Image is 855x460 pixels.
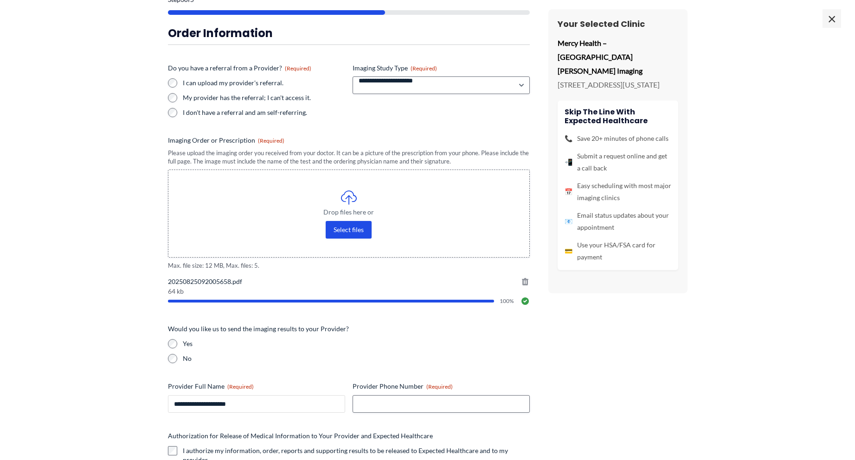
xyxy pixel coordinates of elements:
[168,63,311,73] legend: Do you have a referral from a Provider?
[183,93,345,102] label: My provider has the referral; I can't access it.
[168,277,530,286] span: 20250825092005658.pdf
[565,245,572,257] span: 💳
[168,26,530,40] h3: Order Information
[258,137,284,144] span: (Required)
[565,132,671,145] li: Save 20+ minutes of phone calls
[558,19,678,29] h3: Your Selected Clinic
[565,239,671,263] li: Use your HSA/FSA card for payment
[168,324,349,334] legend: Would you like us to send the imaging results to your Provider?
[168,431,433,441] legend: Authorization for Release of Medical Information to Your Provider and Expected Healthcare
[168,288,530,295] span: 64 kb
[565,215,572,227] span: 📧
[565,209,671,233] li: Email status updates about your appointment
[823,9,841,28] span: ×
[183,108,345,117] label: I don't have a referral and am self-referring.
[558,36,678,77] p: Mercy Health – [GEOGRAPHIC_DATA][PERSON_NAME] Imaging
[558,78,678,92] p: [STREET_ADDRESS][US_STATE]
[565,186,572,198] span: 📅
[565,156,572,168] span: 📲
[565,150,671,174] li: Submit a request online and get a call back
[168,382,345,391] label: Provider Full Name
[426,383,453,390] span: (Required)
[168,136,530,145] label: Imaging Order or Prescription
[353,382,530,391] label: Provider Phone Number
[183,339,530,348] label: Yes
[353,63,530,73] label: Imaging Study Type
[500,298,515,304] span: 100%
[183,78,345,88] label: I can upload my provider's referral.
[326,221,372,239] button: select files, imaging order or prescription(required)
[168,149,530,166] div: Please upload the imaging order you received from your doctor. It can be a picture of the prescri...
[565,180,671,204] li: Easy scheduling with most major imaging clinics
[285,65,311,72] span: (Required)
[183,354,530,363] label: No
[565,107,671,125] h4: Skip the line with Expected Healthcare
[187,209,511,215] span: Drop files here or
[411,65,437,72] span: (Required)
[168,261,530,270] span: Max. file size: 12 MB, Max. files: 5.
[227,383,254,390] span: (Required)
[565,132,572,145] span: 📞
